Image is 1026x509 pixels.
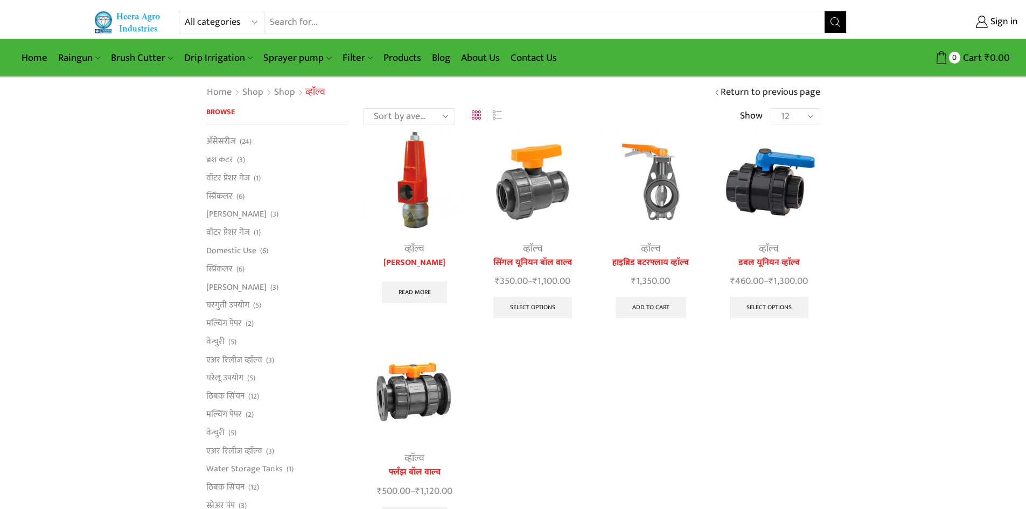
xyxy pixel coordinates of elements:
span: (2) [246,409,254,420]
img: सिंगल यूनियन बॉल वाल्व [481,131,583,233]
h1: व्हाॅल्व [305,87,325,99]
a: वॉटर प्रेशर गेज [206,169,250,187]
a: Shop [274,86,296,100]
span: Sign in [988,15,1018,29]
a: व्हाॅल्व [641,241,661,257]
a: ब्रश कटर [206,151,233,169]
span: (6) [236,191,245,202]
span: (5) [247,373,255,384]
bdi: 1,300.00 [769,273,808,289]
a: एअर रिलीज व्हाॅल्व [206,351,262,369]
span: (1) [254,173,261,184]
a: ठिबक सिंचन [206,387,245,406]
a: मल्चिंग पेपर [206,406,242,424]
span: 0 [949,52,960,63]
a: Return to previous page [721,86,820,100]
a: Sprayer pump [258,45,337,71]
a: Drip Irrigation [179,45,258,71]
a: Shop [242,86,264,100]
span: (12) [248,482,259,493]
span: ₹ [377,483,382,499]
span: (1) [254,227,261,238]
a: घरेलू उपयोग [206,369,243,387]
a: Select options for “सिंगल यूनियन बॉल वाल्व” [493,297,572,318]
span: (5) [228,337,236,347]
span: ₹ [769,273,773,289]
a: Home [16,45,53,71]
span: (3) [266,446,274,457]
span: Show [740,109,763,123]
a: सिंगल यूनियन बॉल वाल्व [481,256,583,269]
select: Shop order [364,108,455,124]
span: (3) [270,209,278,220]
a: Brush Cutter [106,45,178,71]
a: [PERSON_NAME] [206,205,267,224]
span: (6) [260,246,268,256]
a: Blog [427,45,456,71]
a: व्हाॅल्व [759,241,779,257]
a: Sign in [863,12,1018,32]
bdi: 500.00 [377,483,410,499]
bdi: 1,350.00 [631,273,670,289]
a: Read more about “प्रेशर रिलीफ व्हाॅल्व” [382,282,448,303]
a: Contact Us [505,45,562,71]
a: वेन्चुरी [206,423,225,442]
span: (6) [236,264,245,275]
a: वेन्चुरी [206,332,225,351]
a: Add to cart: “हाइब्रिड बटरफ्लाय व्हाॅल्व” [616,297,686,318]
a: 0 Cart ₹0.00 [857,48,1010,68]
a: Products [378,45,427,71]
span: (3) [266,355,274,366]
bdi: 350.00 [495,273,528,289]
input: Search for... [264,11,825,33]
a: एअर रिलीज व्हाॅल्व [206,442,262,460]
a: ठिबक सिंचन [206,478,245,497]
a: फ्लँझ बॉल वाल्व [364,466,465,479]
a: Raingun [53,45,106,71]
a: Filter [337,45,378,71]
a: अ‍ॅसेसरीज [206,135,236,150]
a: Water Storage Tanks [206,460,283,478]
span: (3) [270,282,278,293]
span: – [718,274,820,289]
img: प्रेशर रिलीफ व्हाॅल्व [364,131,465,233]
nav: Breadcrumb [206,86,325,100]
a: घरगुती उपयोग [206,296,249,315]
span: ₹ [533,273,538,289]
span: – [364,484,465,499]
img: हाइब्रिड बटरफ्लाय व्हाॅल्व [600,131,702,233]
span: (3) [237,155,245,165]
a: [PERSON_NAME] [364,256,465,269]
span: ₹ [415,483,420,499]
span: ₹ [495,273,500,289]
span: ₹ [985,50,990,66]
a: About Us [456,45,505,71]
span: ₹ [730,273,735,289]
bdi: 1,100.00 [533,273,570,289]
span: (12) [248,391,259,402]
a: [PERSON_NAME] [206,278,267,296]
a: व्हाॅल्व [404,241,424,257]
span: (5) [228,428,236,438]
a: Domestic Use [206,241,256,260]
a: Select options for “डबल यूनियन व्हाॅल्व” [730,297,808,318]
button: Search button [825,11,846,33]
span: (1) [287,464,294,475]
span: – [481,274,583,289]
span: Browse [206,106,235,118]
a: स्प्रिंकलर [206,260,233,278]
a: वॉटर प्रेशर गेज [206,224,250,242]
img: डबल यूनियन व्हाॅल्व [718,131,820,233]
span: (24) [240,136,252,147]
a: डबल यूनियन व्हाॅल्व [718,256,820,269]
img: फ्लँझ बॉल वाल्व [364,341,465,443]
span: (5) [253,300,261,311]
span: (2) [246,318,254,329]
a: हाइब्रिड बटरफ्लाय व्हाॅल्व [600,256,702,269]
a: स्प्रिंकलर [206,187,233,205]
a: व्हाॅल्व [404,450,424,466]
bdi: 1,120.00 [415,483,452,499]
span: Cart [960,51,982,65]
bdi: 460.00 [730,273,764,289]
a: मल्चिंग पेपर [206,315,242,333]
